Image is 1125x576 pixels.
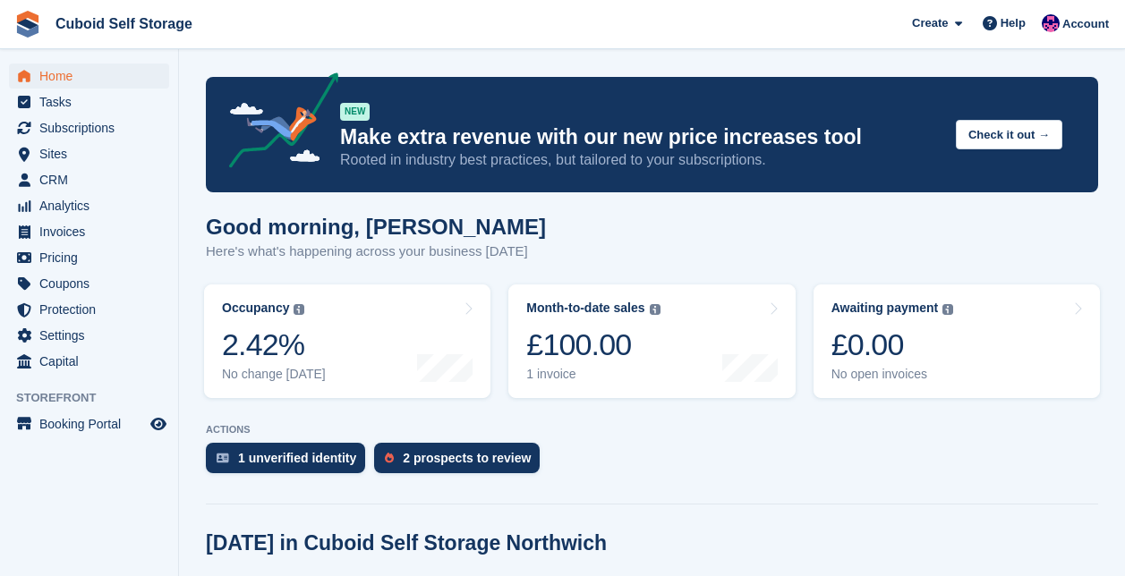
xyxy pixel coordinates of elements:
span: Help [1001,14,1026,32]
div: Awaiting payment [831,301,939,316]
h2: [DATE] in Cuboid Self Storage Northwich [206,531,607,555]
p: ACTIONS [206,424,1098,436]
img: price-adjustments-announcement-icon-8257ccfd72463d97f412b2fc003d46551f7dbcb40ab6d574587a9cd5c0d94... [214,72,339,174]
span: Settings [39,323,147,348]
div: Occupancy [222,301,289,316]
a: menu [9,89,169,114]
div: Month-to-date sales [526,301,644,316]
a: Occupancy 2.42% No change [DATE] [204,284,490,398]
img: icon-info-grey-7440780725fd019a000dd9b08b2336e03edf1995a4989e88bcd33f0948082b44.svg [942,304,953,315]
span: Invoices [39,219,147,244]
a: 2 prospects to review [374,443,549,482]
span: Coupons [39,271,147,296]
img: icon-info-grey-7440780725fd019a000dd9b08b2336e03edf1995a4989e88bcd33f0948082b44.svg [294,304,304,315]
span: Sites [39,141,147,166]
a: menu [9,64,169,89]
span: Protection [39,297,147,322]
span: Storefront [16,389,178,407]
div: 1 invoice [526,367,660,382]
a: menu [9,115,169,140]
div: £0.00 [831,326,954,363]
p: Rooted in industry best practices, but tailored to your subscriptions. [340,150,942,170]
a: menu [9,245,169,270]
img: prospect-51fa495bee0391a8d652442698ab0144808aea92771e9ea1ae160a38d050c398.svg [385,453,394,463]
a: menu [9,349,169,374]
a: menu [9,411,169,436]
button: Check it out → [956,120,1062,149]
div: £100.00 [526,326,660,363]
a: Preview store [148,413,169,435]
a: Month-to-date sales £100.00 1 invoice [508,284,795,398]
div: 1 unverified identity [238,451,356,465]
img: stora-icon-8386f47178a22dfd0bd8f6a31ec36ba5ce8667c1dd55bd0f319d3a0aa187defe.svg [14,11,41,38]
div: 2 prospects to review [403,451,531,465]
div: No open invoices [831,367,954,382]
a: menu [9,193,169,218]
span: Subscriptions [39,115,147,140]
a: Awaiting payment £0.00 No open invoices [814,284,1100,398]
div: No change [DATE] [222,367,326,382]
h1: Good morning, [PERSON_NAME] [206,215,546,239]
div: 2.42% [222,326,326,363]
span: Analytics [39,193,147,218]
a: menu [9,167,169,192]
p: Make extra revenue with our new price increases tool [340,124,942,150]
a: menu [9,141,169,166]
span: Capital [39,349,147,374]
span: Pricing [39,245,147,270]
a: menu [9,297,169,322]
p: Here's what's happening across your business [DATE] [206,241,546,262]
div: NEW [340,103,370,121]
span: Create [912,14,948,32]
a: 1 unverified identity [206,443,374,482]
span: Booking Portal [39,411,147,436]
a: menu [9,271,169,296]
a: menu [9,219,169,244]
span: Tasks [39,89,147,114]
span: CRM [39,167,147,192]
img: verify_identity-adf6edd0f0f0b5bbfe63781bf79b02c33cf7c696d77639b501bdc392416b5a36.svg [217,453,229,463]
a: menu [9,323,169,348]
img: Gurpreet Dev [1042,14,1060,32]
span: Home [39,64,147,89]
a: Cuboid Self Storage [48,9,200,38]
span: Account [1062,15,1109,33]
img: icon-info-grey-7440780725fd019a000dd9b08b2336e03edf1995a4989e88bcd33f0948082b44.svg [650,304,661,315]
